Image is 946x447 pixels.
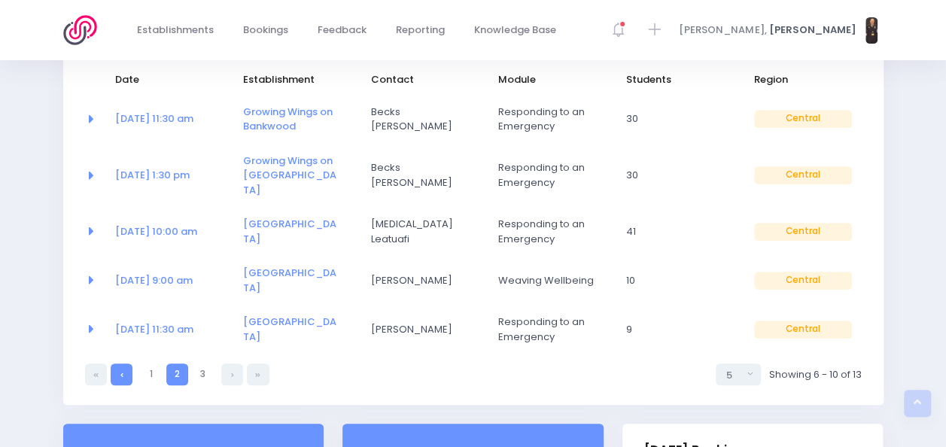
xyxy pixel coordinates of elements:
a: 1 [140,363,162,385]
span: Region [754,72,852,87]
a: 2 [166,363,188,385]
a: [GEOGRAPHIC_DATA] [243,315,336,344]
span: Becks [PERSON_NAME] [370,160,468,190]
td: <a href="https://app.stjis.org.nz/establishments/200159" class="font-weight-bold">Turaki School</a> [233,207,361,256]
span: Bookings [243,23,288,38]
a: Next [221,363,243,385]
span: 10 [626,273,724,288]
td: <a href="https://app.stjis.org.nz/establishments/208658" class="font-weight-bold">Growing Wings o... [233,95,361,144]
td: <a href="https://app.stjis.org.nz/bookings/524034" class="font-weight-bold">07 Oct at 11:30 am</a> [105,305,233,354]
td: Becks Crabb [360,95,488,144]
span: Central [754,110,852,128]
span: Module [498,72,596,87]
span: 30 [626,111,724,126]
td: <a href="https://app.stjis.org.nz/bookings/523843" class="font-weight-bold">25 Sep at 11:30 am</a> [105,95,233,144]
span: Responding to an Emergency [498,160,596,190]
a: Feedback [306,16,379,45]
span: [PERSON_NAME] [370,322,468,337]
span: [MEDICAL_DATA] Leatuafi [370,217,468,246]
td: <a href="https://app.stjis.org.nz/bookings/523334" class="font-weight-bold">07 Oct at 9:00 am</a> [105,256,233,305]
span: Feedback [318,23,367,38]
td: Responding to an Emergency [488,95,616,144]
img: Logo [63,15,106,45]
td: Weaving Wellbeing [488,256,616,305]
td: Becks Crabb [360,144,488,208]
a: First [85,363,107,385]
span: Students [626,72,724,87]
span: Responding to an Emergency [498,315,596,344]
td: 41 [616,207,744,256]
a: Bookings [231,16,301,45]
span: 41 [626,224,724,239]
span: Contact [370,72,468,87]
td: <a href="https://app.stjis.org.nz/bookings/523445" class="font-weight-bold">06 Oct at 10:00 am</a> [105,207,233,256]
a: Reporting [384,16,458,45]
td: 30 [616,144,744,208]
td: Central [744,207,862,256]
a: [GEOGRAPHIC_DATA] [243,217,336,246]
a: Previous [111,363,132,385]
a: [DATE] 9:00 am [115,273,193,287]
span: Responding to an Emergency [498,217,596,246]
span: Establishment [243,72,341,87]
td: Central [744,144,862,208]
a: [DATE] 11:30 am [115,111,193,126]
a: [GEOGRAPHIC_DATA] [243,266,336,295]
span: Central [754,321,852,339]
span: Weaving Wellbeing [498,273,596,288]
td: 30 [616,95,744,144]
td: Responding to an Emergency [488,207,616,256]
span: 30 [626,168,724,183]
div: 5 [725,368,742,383]
a: [DATE] 1:30 pm [115,168,190,182]
span: Central [754,166,852,184]
td: Kyra Leatuafi [360,207,488,256]
a: Establishments [125,16,227,45]
td: <a href="https://app.stjis.org.nz/bookings/523844" class="font-weight-bold">25 Sep at 1:30 pm</a> [105,144,233,208]
td: Tamae Dimond [360,256,488,305]
span: Central [754,223,852,241]
td: <a href="https://app.stjis.org.nz/establishments/204617" class="font-weight-bold">Piripiri School... [233,305,361,354]
span: [PERSON_NAME] [370,273,468,288]
a: Knowledge Base [462,16,569,45]
a: Growing Wings on Bankwood [243,105,333,134]
button: Select page size [716,363,761,385]
span: Showing 6 - 10 of 13 [768,367,861,382]
td: <a href="https://app.stjis.org.nz/establishments/200232" class="font-weight-bold">Waitomo Caves S... [233,256,361,305]
td: 9 [616,305,744,354]
span: Reporting [396,23,445,38]
span: Establishments [137,23,214,38]
td: Central [744,95,862,144]
td: Matthew Jackson [360,305,488,354]
span: [PERSON_NAME], [679,23,766,38]
a: [DATE] 10:00 am [115,224,197,239]
span: Knowledge Base [474,23,556,38]
span: Date [115,72,213,87]
img: N [865,17,878,44]
span: 9 [626,322,724,337]
td: Central [744,256,862,305]
span: Central [754,272,852,290]
td: Central [744,305,862,354]
a: Growing Wings on [GEOGRAPHIC_DATA] [243,154,336,197]
a: [DATE] 11:30 am [115,322,193,336]
span: Becks [PERSON_NAME] [370,105,468,134]
td: Responding to an Emergency [488,144,616,208]
a: 3 [192,363,214,385]
td: <a href="https://app.stjis.org.nz/establishments/208657" class="font-weight-bold">Growing Wings o... [233,144,361,208]
td: Responding to an Emergency [488,305,616,354]
span: Responding to an Emergency [498,105,596,134]
span: [PERSON_NAME] [768,23,856,38]
a: Last [247,363,269,385]
td: 10 [616,256,744,305]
